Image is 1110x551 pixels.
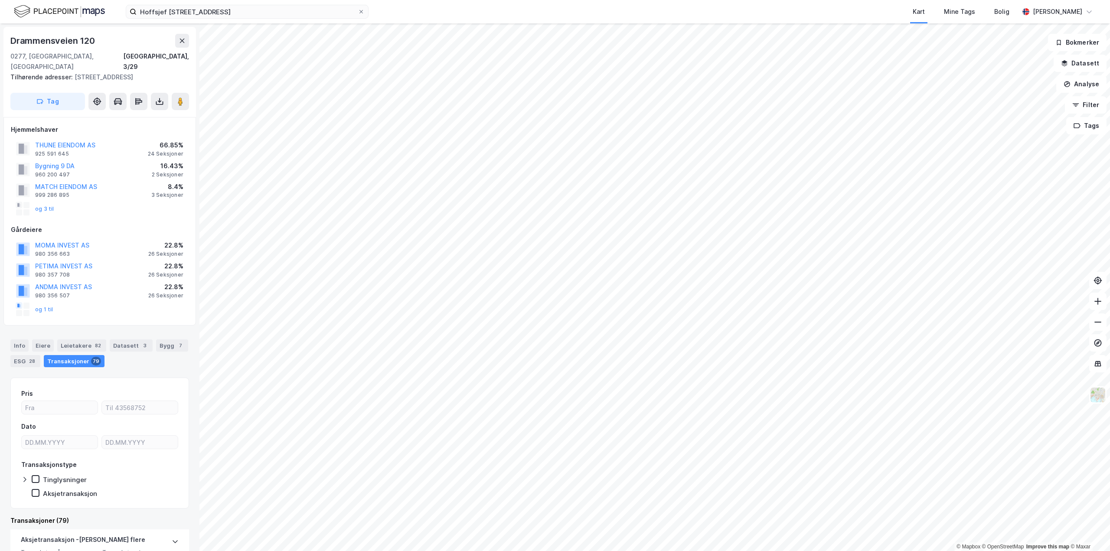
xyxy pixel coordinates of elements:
div: Gårdeiere [11,225,189,235]
div: 79 [91,357,101,365]
div: Transaksjonstype [21,460,77,470]
div: 2 Seksjoner [152,171,183,178]
div: Mine Tags [944,7,975,17]
div: 22.8% [148,261,183,271]
div: 66.85% [148,140,183,150]
div: 26 Seksjoner [148,251,183,258]
a: Improve this map [1026,544,1069,550]
a: Mapbox [957,544,980,550]
button: Tag [10,93,85,110]
div: 82 [93,341,103,350]
div: 3 [140,341,149,350]
div: 925 591 645 [35,150,69,157]
img: logo.f888ab2527a4732fd821a326f86c7f29.svg [14,4,105,19]
div: Kart [913,7,925,17]
div: [GEOGRAPHIC_DATA], 3/29 [123,51,189,72]
div: Pris [21,388,33,399]
button: Datasett [1054,55,1107,72]
div: Transaksjoner (79) [10,515,189,526]
div: Dato [21,421,36,432]
iframe: Chat Widget [1067,509,1110,551]
div: [STREET_ADDRESS] [10,72,182,82]
div: Aksjetransaksjon - [PERSON_NAME] flere [21,535,145,548]
div: Bolig [994,7,1009,17]
button: Analyse [1056,75,1107,93]
div: ESG [10,355,40,367]
div: 980 356 663 [35,251,70,258]
button: Bokmerker [1048,34,1107,51]
div: 8.4% [151,182,183,192]
div: 960 200 497 [35,171,70,178]
button: Tags [1066,117,1107,134]
input: DD.MM.YYYY [22,436,98,449]
div: 26 Seksjoner [148,271,183,278]
input: Søk på adresse, matrikkel, gårdeiere, leietakere eller personer [137,5,358,18]
img: Z [1090,387,1106,403]
div: 24 Seksjoner [148,150,183,157]
div: 22.8% [148,240,183,251]
div: Bygg [156,339,188,352]
input: Til 43568752 [102,401,178,414]
div: 7 [176,341,185,350]
div: Eiere [32,339,54,352]
div: 999 286 895 [35,192,69,199]
div: 16.43% [152,161,183,171]
div: 0277, [GEOGRAPHIC_DATA], [GEOGRAPHIC_DATA] [10,51,123,72]
div: Datasett [110,339,153,352]
input: Fra [22,401,98,414]
div: 28 [27,357,37,365]
div: [PERSON_NAME] [1033,7,1082,17]
div: 26 Seksjoner [148,292,183,299]
div: 22.8% [148,282,183,292]
input: DD.MM.YYYY [102,436,178,449]
div: Leietakere [57,339,106,352]
div: Tinglysninger [43,476,87,484]
button: Filter [1065,96,1107,114]
div: Transaksjoner [44,355,104,367]
div: Aksjetransaksjon [43,489,97,498]
span: Tilhørende adresser: [10,73,75,81]
div: Hjemmelshaver [11,124,189,135]
div: 980 357 708 [35,271,70,278]
div: Info [10,339,29,352]
a: OpenStreetMap [982,544,1024,550]
div: 3 Seksjoner [151,192,183,199]
div: Drammensveien 120 [10,34,97,48]
div: 980 356 507 [35,292,70,299]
